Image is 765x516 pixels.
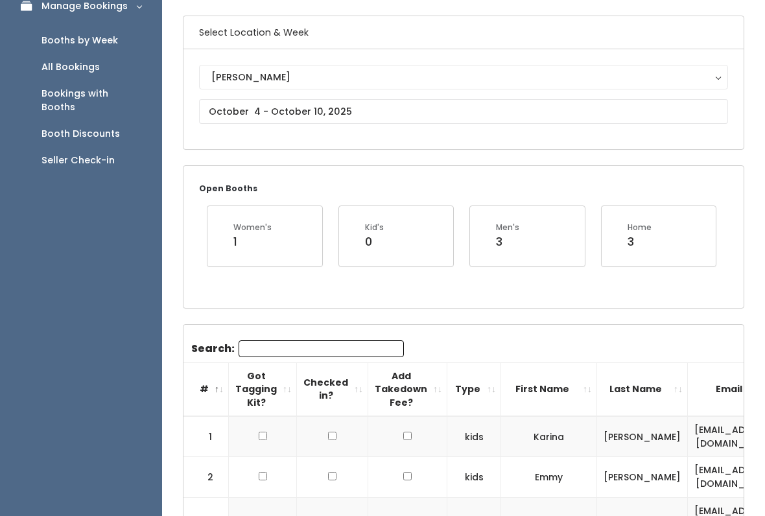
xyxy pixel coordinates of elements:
[628,222,652,234] div: Home
[183,458,229,498] td: 2
[41,128,120,141] div: Booth Discounts
[597,417,688,458] td: [PERSON_NAME]
[41,61,100,75] div: All Bookings
[41,34,118,48] div: Booths by Week
[365,222,384,234] div: Kid's
[496,234,519,251] div: 3
[239,341,404,358] input: Search:
[597,363,688,417] th: Last Name: activate to sort column ascending
[447,417,501,458] td: kids
[229,363,297,417] th: Got Tagging Kit?: activate to sort column ascending
[501,417,597,458] td: Karina
[211,71,716,85] div: [PERSON_NAME]
[233,222,272,234] div: Women's
[365,234,384,251] div: 0
[233,234,272,251] div: 1
[447,363,501,417] th: Type: activate to sort column ascending
[183,17,744,50] h6: Select Location & Week
[183,417,229,458] td: 1
[501,458,597,498] td: Emmy
[597,458,688,498] td: [PERSON_NAME]
[297,363,368,417] th: Checked in?: activate to sort column ascending
[628,234,652,251] div: 3
[41,88,141,115] div: Bookings with Booths
[41,154,115,168] div: Seller Check-in
[496,222,519,234] div: Men's
[199,183,257,194] small: Open Booths
[199,65,728,90] button: [PERSON_NAME]
[191,341,404,358] label: Search:
[368,363,447,417] th: Add Takedown Fee?: activate to sort column ascending
[183,363,229,417] th: #: activate to sort column descending
[501,363,597,417] th: First Name: activate to sort column ascending
[199,100,728,124] input: October 4 - October 10, 2025
[447,458,501,498] td: kids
